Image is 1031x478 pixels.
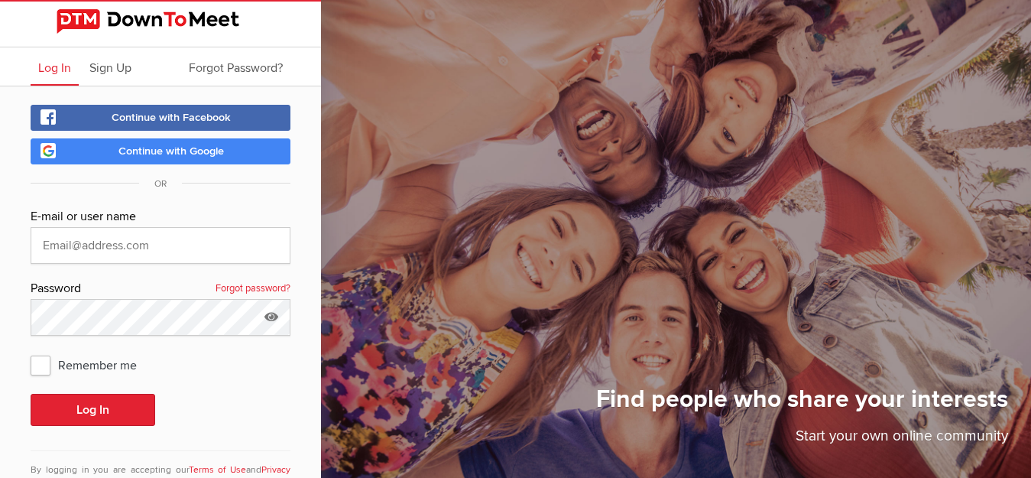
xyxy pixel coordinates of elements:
a: Log In [31,47,79,86]
p: Start your own online community [596,425,1008,455]
span: OR [139,178,182,190]
span: Sign Up [89,60,131,76]
h1: Find people who share your interests [596,384,1008,425]
img: DownToMeet [57,9,264,34]
a: Continue with Google [31,138,290,164]
a: Terms of Use [189,464,247,476]
a: Forgot Password? [181,47,290,86]
button: Log In [31,394,155,426]
div: Password [31,279,290,299]
a: Sign Up [82,47,139,86]
div: E-mail or user name [31,207,290,227]
span: Continue with Google [118,145,224,158]
a: Continue with Facebook [31,105,290,131]
span: Log In [38,60,71,76]
span: Forgot Password? [189,60,283,76]
input: Email@address.com [31,227,290,264]
a: Forgot password? [216,279,290,299]
span: Continue with Facebook [112,111,231,124]
span: Remember me [31,351,152,379]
